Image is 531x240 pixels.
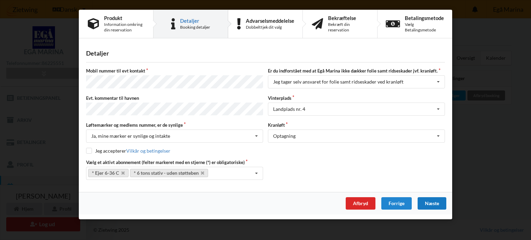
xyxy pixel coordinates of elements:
div: Bekræft din reservation [328,22,368,33]
a: * 6 tons stativ - uden støtteben [130,169,208,177]
label: Er du indforstået med at Egå Marina ikke dækker folie samt ridseskader jvf. kranløft. [268,68,445,74]
div: Ja, mine mærker er synlige og intakte [91,134,170,138]
a: Vilkår og betingelser [126,148,170,154]
div: Forrige [381,197,412,210]
div: Information omkring din reservation [104,22,144,33]
div: Afbryd [346,197,375,210]
div: Vælg Betalingsmetode [405,22,444,33]
div: Jeg tager selv ansvaret for folie samt ridseskader ved kranløft [273,79,403,84]
a: * Ejer 6-36 C [88,169,129,177]
div: Landplads nr. 4 [273,107,305,112]
label: Evt. kommentar til havnen [86,95,263,101]
label: Vælg et aktivt abonnement (felter markeret med en stjerne (*) er obligatoriske) [86,159,263,165]
label: Mobil nummer til evt kontakt [86,68,263,74]
div: Optagning [273,134,296,138]
div: Betalingsmetode [405,15,444,21]
label: Kranløft [268,122,445,128]
div: Bekræftelse [328,15,368,21]
div: Næste [418,197,446,210]
label: Løftemærker og medlems nummer, er de synlige [86,122,263,128]
label: Vinterplads [268,95,445,101]
div: Advarselsmeddelelse [246,18,294,23]
label: Jeg accepterer [86,148,170,154]
div: Detaljer [180,18,210,23]
div: Detaljer [86,49,445,57]
div: Dobbelttjek dit valg [246,25,294,30]
div: Booking detaljer [180,25,210,30]
div: Produkt [104,15,144,21]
